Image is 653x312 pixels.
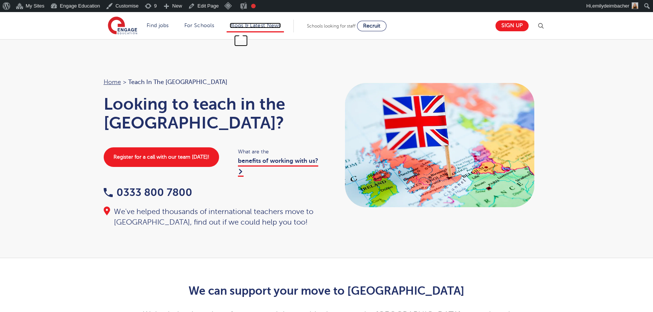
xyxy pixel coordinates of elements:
[128,77,227,87] span: Teach in the [GEOGRAPHIC_DATA]
[592,3,629,9] span: emilydeimbacher
[104,187,192,198] a: 0333 800 7800
[104,206,319,228] div: We've helped thousands of international teachers move to [GEOGRAPHIC_DATA], find out if we could ...
[104,95,319,132] h1: Looking to teach in the [GEOGRAPHIC_DATA]?
[357,21,386,31] a: Recruit
[184,23,214,28] a: For Schools
[238,158,318,176] a: benefits of working with us?
[104,77,319,87] nav: breadcrumb
[251,4,256,8] div: Focus keyphrase not set
[123,79,126,86] span: >
[230,23,281,28] a: Blogs & Latest News
[307,23,356,29] span: Schools looking for staff
[495,20,529,31] a: Sign up
[363,23,380,29] span: Recruit
[147,23,169,28] a: Find jobs
[104,147,219,167] a: Register for a call with our team [DATE]!
[238,147,319,156] span: What are the
[108,17,137,35] img: Engage Education
[104,79,121,86] a: Home
[142,284,512,297] h2: We can support your move to [GEOGRAPHIC_DATA]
